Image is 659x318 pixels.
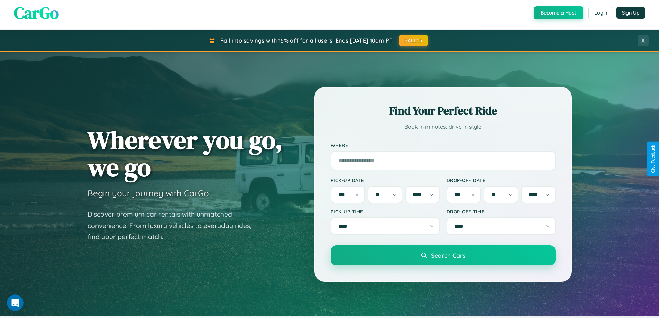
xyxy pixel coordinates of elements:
h2: Find Your Perfect Ride [331,103,556,118]
h1: Wherever you go, we go [88,126,283,181]
span: CarGo [14,1,59,24]
label: Pick-up Date [331,177,440,183]
button: FALL15 [399,35,428,46]
p: Book in minutes, drive in style [331,122,556,132]
button: Become a Host [534,6,583,19]
span: Fall into savings with 15% off for all users! Ends [DATE] 10am PT. [220,37,394,44]
label: Where [331,142,556,148]
button: Search Cars [331,245,556,265]
label: Drop-off Date [447,177,556,183]
h3: Begin your journey with CarGo [88,188,209,198]
div: Give Feedback [651,145,656,173]
button: Login [588,7,613,19]
iframe: Intercom live chat [7,294,24,311]
span: Search Cars [431,252,465,259]
p: Discover premium car rentals with unmatched convenience. From luxury vehicles to everyday rides, ... [88,209,260,243]
button: Sign Up [616,7,645,19]
label: Drop-off Time [447,209,556,215]
label: Pick-up Time [331,209,440,215]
